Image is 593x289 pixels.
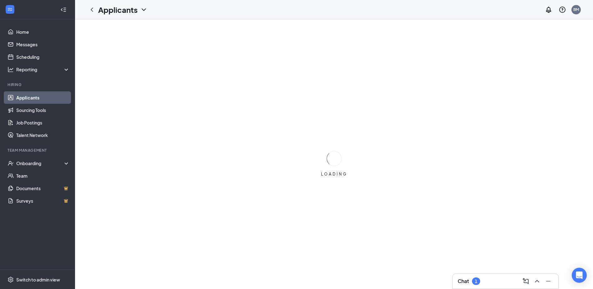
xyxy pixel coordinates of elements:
a: Job Postings [16,116,70,129]
svg: ChevronDown [140,6,148,13]
a: Scheduling [16,51,70,63]
svg: ChevronLeft [88,6,96,13]
a: Home [16,26,70,38]
svg: Notifications [545,6,552,13]
a: Messages [16,38,70,51]
svg: Minimize [545,277,552,285]
div: BM [573,7,579,12]
a: Sourcing Tools [16,104,70,116]
button: ComposeMessage [521,276,531,286]
a: DocumentsCrown [16,182,70,195]
a: SurveysCrown [16,195,70,207]
svg: Collapse [60,7,67,13]
h1: Applicants [98,4,138,15]
svg: Settings [8,276,14,283]
div: Switch to admin view [16,276,60,283]
svg: WorkstreamLogo [7,6,13,13]
svg: ComposeMessage [522,277,530,285]
div: Onboarding [16,160,64,166]
h3: Chat [458,278,469,285]
div: Hiring [8,82,68,87]
div: 1 [475,279,477,284]
svg: ChevronUp [533,277,541,285]
a: Team [16,170,70,182]
div: Team Management [8,148,68,153]
a: Talent Network [16,129,70,141]
div: LOADING [319,171,350,177]
div: Reporting [16,66,70,73]
button: ChevronUp [532,276,542,286]
button: Minimize [543,276,553,286]
div: Open Intercom Messenger [572,268,587,283]
svg: QuestionInfo [559,6,566,13]
svg: Analysis [8,66,14,73]
a: Applicants [16,91,70,104]
svg: UserCheck [8,160,14,166]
